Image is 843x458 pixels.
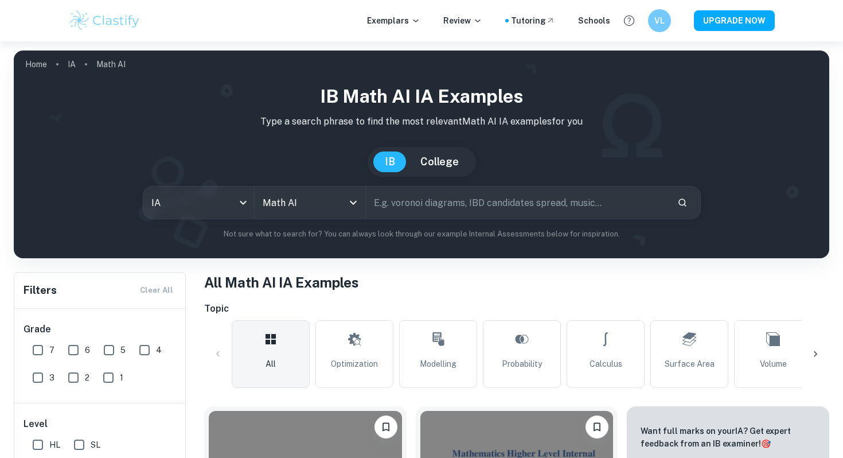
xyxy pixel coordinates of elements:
[204,302,829,316] h6: Topic
[23,228,820,240] p: Not sure what to search for? You can always look through our example Internal Assessments below f...
[96,58,126,71] p: Math AI
[120,371,123,384] span: 1
[345,195,361,211] button: Open
[23,83,820,110] h1: IB Math AI IA examples
[502,358,542,370] span: Probability
[641,425,815,450] p: Want full marks on your IA ? Get expert feedback from an IB examiner!
[374,416,397,438] button: Bookmark
[85,344,90,356] span: 6
[14,51,829,258] img: profile cover
[49,371,54,384] span: 3
[24,323,177,336] h6: Grade
[204,272,829,293] h1: All Math AI IA Examples
[653,14,666,27] h6: VL
[586,416,608,438] button: Bookmark
[91,438,100,451] span: SL
[443,14,482,27] p: Review
[590,358,622,370] span: Calculus
[578,14,610,27] a: Schools
[25,56,47,72] a: Home
[156,344,162,356] span: 4
[761,439,771,448] span: 🎯
[373,152,407,172] button: IB
[49,344,54,356] span: 7
[511,14,555,27] a: Tutoring
[68,9,141,32] img: Clastify logo
[648,9,671,32] button: VL
[619,11,639,30] button: Help and Feedback
[49,438,60,451] span: HL
[24,282,57,298] h6: Filters
[673,193,692,212] button: Search
[85,371,89,384] span: 2
[120,344,126,356] span: 5
[68,56,76,72] a: IA
[266,358,276,370] span: All
[331,358,378,370] span: Optimization
[24,417,177,431] h6: Level
[23,115,820,129] p: Type a search phrase to find the most relevant Math AI IA examples for you
[420,358,456,370] span: Modelling
[367,14,420,27] p: Exemplars
[760,358,787,370] span: Volume
[143,187,254,219] div: IA
[694,10,775,31] button: UPGRADE NOW
[409,152,470,172] button: College
[665,358,715,370] span: Surface Area
[366,187,668,219] input: E.g. voronoi diagrams, IBD candidates spread, music...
